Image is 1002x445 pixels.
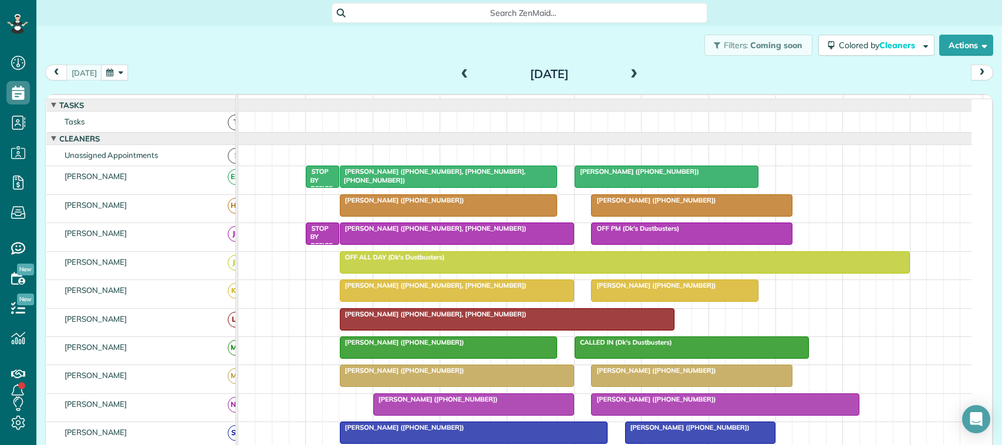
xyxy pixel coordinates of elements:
[306,97,328,107] span: 8am
[574,167,700,176] span: [PERSON_NAME] ([PHONE_NUMBER])
[45,65,68,80] button: prev
[709,97,730,107] span: 2pm
[62,200,130,210] span: [PERSON_NAME]
[574,338,673,346] span: CALLED IN (Dk's Dustbusters)
[839,40,919,50] span: Colored by
[879,40,917,50] span: Cleaners
[228,226,244,242] span: JB
[228,425,244,441] span: SB
[228,312,244,328] span: LF
[62,370,130,380] span: [PERSON_NAME]
[228,255,244,271] span: JR
[305,167,333,193] span: STOP BY OFFICE
[228,148,244,164] span: !
[591,196,716,204] span: [PERSON_NAME] ([PHONE_NUMBER])
[228,198,244,214] span: HC
[339,224,527,232] span: [PERSON_NAME] ([PHONE_NUMBER], [PHONE_NUMBER])
[591,395,716,403] span: [PERSON_NAME] ([PHONE_NUMBER])
[750,40,803,50] span: Coming soon
[971,65,993,80] button: next
[776,97,797,107] span: 3pm
[62,427,130,437] span: [PERSON_NAME]
[818,35,934,56] button: Colored byCleaners
[62,117,87,126] span: Tasks
[507,97,534,107] span: 11am
[305,224,333,250] span: STOP BY OFFICE
[228,368,244,384] span: MB
[62,399,130,409] span: [PERSON_NAME]
[625,423,750,431] span: [PERSON_NAME] ([PHONE_NUMBER])
[66,65,102,80] button: [DATE]
[373,395,498,403] span: [PERSON_NAME] ([PHONE_NUMBER])
[62,285,130,295] span: [PERSON_NAME]
[339,366,465,375] span: [PERSON_NAME] ([PHONE_NUMBER])
[844,97,864,107] span: 4pm
[339,196,465,204] span: [PERSON_NAME] ([PHONE_NUMBER])
[228,397,244,413] span: NN
[62,257,130,267] span: [PERSON_NAME]
[642,97,662,107] span: 1pm
[575,97,600,107] span: 12pm
[62,171,130,181] span: [PERSON_NAME]
[591,366,716,375] span: [PERSON_NAME] ([PHONE_NUMBER])
[339,338,465,346] span: [PERSON_NAME] ([PHONE_NUMBER])
[440,97,467,107] span: 10am
[228,169,244,185] span: EM
[724,40,748,50] span: Filters:
[17,294,34,305] span: New
[62,342,130,352] span: [PERSON_NAME]
[476,68,623,80] h2: [DATE]
[962,405,990,433] div: Open Intercom Messenger
[62,150,160,160] span: Unassigned Appointments
[339,253,446,261] span: OFF ALL DAY (Dk's Dustbusters)
[373,97,395,107] span: 9am
[339,423,465,431] span: [PERSON_NAME] ([PHONE_NUMBER])
[238,97,260,107] span: 7am
[339,167,526,184] span: [PERSON_NAME] ([PHONE_NUMBER], [PHONE_NUMBER], [PHONE_NUMBER])
[62,228,130,238] span: [PERSON_NAME]
[57,100,86,110] span: Tasks
[591,224,680,232] span: OFF PM (Dk's Dustbusters)
[17,264,34,275] span: New
[339,281,527,289] span: [PERSON_NAME] ([PHONE_NUMBER], [PHONE_NUMBER])
[228,283,244,299] span: KB
[339,310,527,318] span: [PERSON_NAME] ([PHONE_NUMBER], [PHONE_NUMBER])
[910,97,931,107] span: 5pm
[939,35,993,56] button: Actions
[57,134,102,143] span: Cleaners
[228,340,244,356] span: MT
[228,114,244,130] span: T
[62,314,130,323] span: [PERSON_NAME]
[591,281,716,289] span: [PERSON_NAME] ([PHONE_NUMBER])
